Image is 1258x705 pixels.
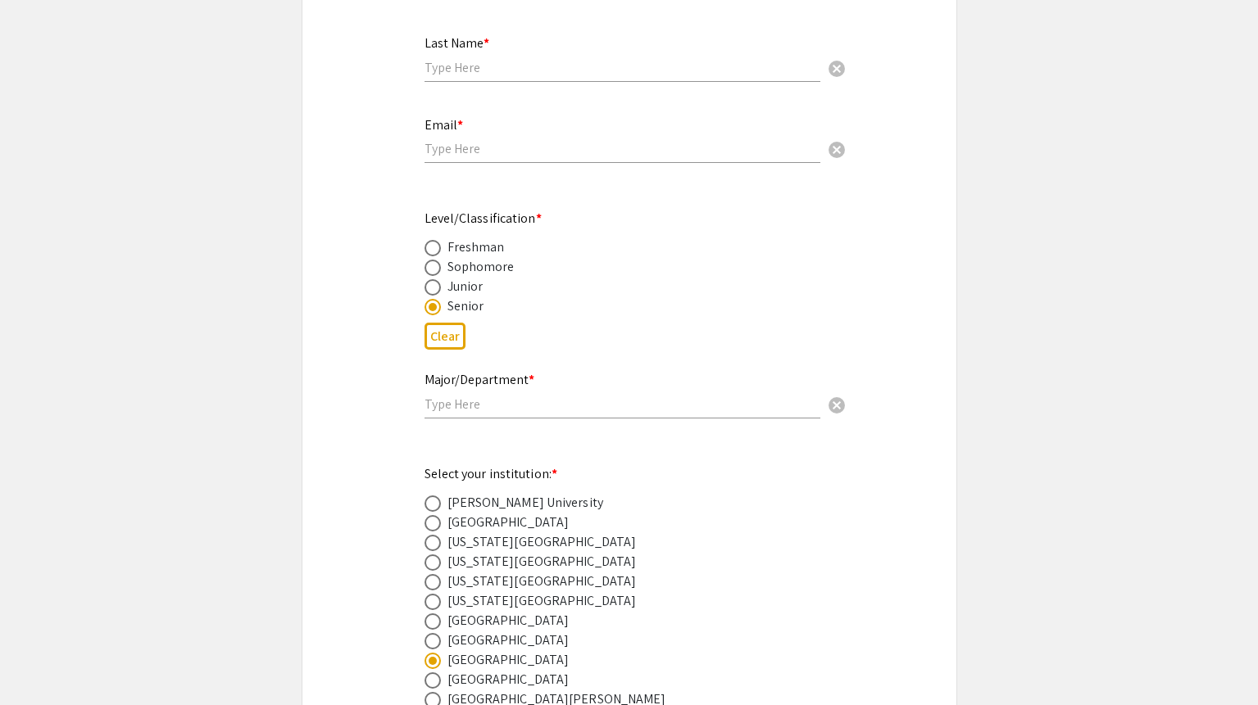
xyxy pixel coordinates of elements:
[827,395,847,415] span: cancel
[447,257,515,277] div: Sophomore
[827,140,847,160] span: cancel
[425,116,463,133] mat-label: Email
[447,670,570,689] div: [GEOGRAPHIC_DATA]
[425,465,558,482] mat-label: Select your institution:
[425,140,820,157] input: Type Here
[425,395,820,413] input: Type Here
[447,630,570,650] div: [GEOGRAPHIC_DATA]
[447,611,570,630] div: [GEOGRAPHIC_DATA]
[425,210,542,227] mat-label: Level/Classification
[425,34,489,52] mat-label: Last Name
[447,572,637,591] div: [US_STATE][GEOGRAPHIC_DATA]
[425,371,534,388] mat-label: Major/Department
[12,631,70,693] iframe: Chat
[820,51,853,84] button: Clear
[447,513,570,532] div: [GEOGRAPHIC_DATA]
[447,552,637,572] div: [US_STATE][GEOGRAPHIC_DATA]
[447,532,637,552] div: [US_STATE][GEOGRAPHIC_DATA]
[447,277,484,296] div: Junior
[447,296,484,316] div: Senior
[827,59,847,79] span: cancel
[820,133,853,165] button: Clear
[447,650,570,670] div: [GEOGRAPHIC_DATA]
[425,323,466,350] button: Clear
[820,388,853,421] button: Clear
[447,237,505,257] div: Freshman
[447,591,637,611] div: [US_STATE][GEOGRAPHIC_DATA]
[447,493,603,513] div: [PERSON_NAME] University
[425,59,820,76] input: Type Here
